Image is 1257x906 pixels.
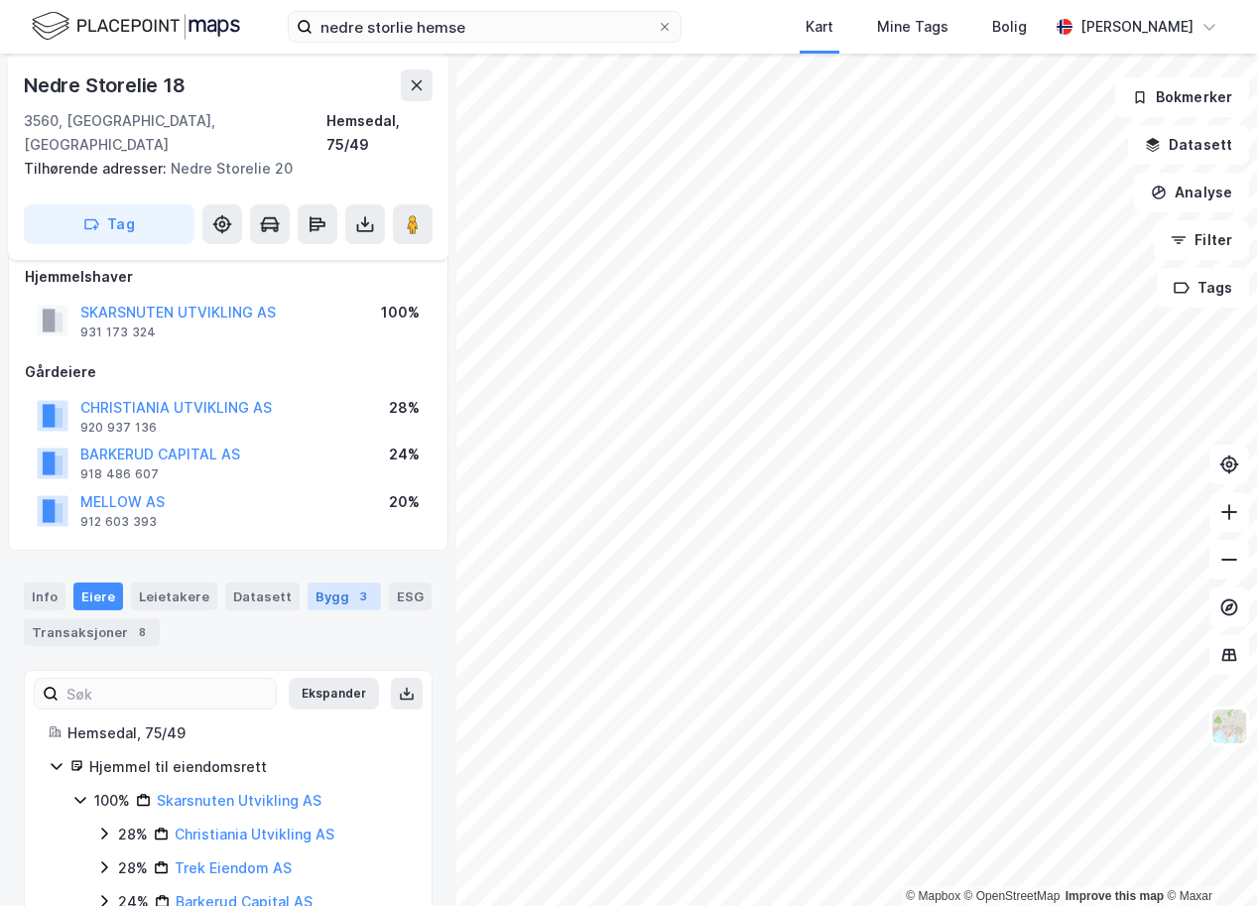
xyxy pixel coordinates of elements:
[389,582,432,610] div: ESG
[175,859,292,876] a: Trek Eiendom AS
[80,420,157,436] div: 920 937 136
[175,826,334,842] a: Christiania Utvikling AS
[157,792,321,809] a: Skarsnuten Utvikling AS
[24,157,417,181] div: Nedre Storelie 20
[906,889,960,903] a: Mapbox
[877,15,948,39] div: Mine Tags
[89,755,408,779] div: Hjemmel til eiendomsrett
[24,109,326,157] div: 3560, [GEOGRAPHIC_DATA], [GEOGRAPHIC_DATA]
[73,582,123,610] div: Eiere
[225,582,300,610] div: Datasett
[353,586,373,606] div: 3
[313,12,657,42] input: Søk på adresse, matrikkel, gårdeiere, leietakere eller personer
[992,15,1027,39] div: Bolig
[118,856,148,880] div: 28%
[1134,173,1249,212] button: Analyse
[289,678,379,710] button: Ekspander
[80,324,156,340] div: 931 173 324
[308,582,381,610] div: Bygg
[389,490,420,514] div: 20%
[24,582,65,610] div: Info
[24,204,194,244] button: Tag
[131,582,217,610] div: Leietakere
[1154,220,1249,260] button: Filter
[132,622,152,642] div: 8
[94,789,130,813] div: 100%
[381,301,420,324] div: 100%
[326,109,433,157] div: Hemsedal, 75/49
[24,618,160,646] div: Transaksjoner
[80,514,157,530] div: 912 603 393
[1158,811,1257,906] iframe: Chat Widget
[1115,77,1249,117] button: Bokmerker
[25,360,432,384] div: Gårdeiere
[24,69,189,101] div: Nedre Storelie 18
[80,466,159,482] div: 918 486 607
[59,679,276,709] input: Søk
[806,15,833,39] div: Kart
[1080,15,1194,39] div: [PERSON_NAME]
[24,160,171,177] span: Tilhørende adresser:
[1210,708,1248,745] img: Z
[1066,889,1164,903] a: Improve this map
[118,823,148,846] div: 28%
[1157,268,1249,308] button: Tags
[964,889,1061,903] a: OpenStreetMap
[67,721,408,745] div: Hemsedal, 75/49
[389,396,420,420] div: 28%
[25,265,432,289] div: Hjemmelshaver
[32,9,240,44] img: logo.f888ab2527a4732fd821a326f86c7f29.svg
[1158,811,1257,906] div: Kontrollprogram for chat
[389,443,420,466] div: 24%
[1128,125,1249,165] button: Datasett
